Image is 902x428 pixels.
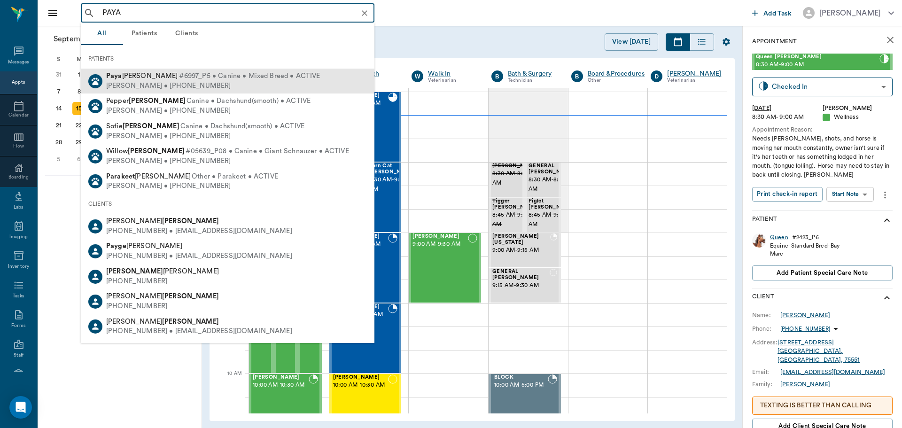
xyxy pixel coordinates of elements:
div: Sunday, September 21, 2025 [52,119,65,132]
div: Messages [8,59,30,66]
span: #6997_P5 • Canine • Mixed Breed • ACTIVE [179,71,320,81]
div: Email: [752,368,780,376]
b: [PERSON_NAME] [129,97,186,104]
div: Sunday, September 28, 2025 [52,136,65,149]
a: [PERSON_NAME] [667,69,721,78]
div: [PERSON_NAME] • [PHONE_NUMBER] [106,132,304,141]
span: #05639_P08 • Canine • Giant Schnauzer • ACTIVE [186,147,349,156]
div: Imaging [9,233,28,241]
span: Barn Cat [PERSON_NAME] [369,163,416,175]
div: Monday, September 29, 2025 [72,136,86,149]
div: B [491,70,503,82]
div: Queen [770,233,788,241]
span: Other • Parakeet • ACTIVE [192,172,278,182]
div: [PERSON_NAME] [780,311,830,319]
span: Canine • Dachshund(smooth) • ACTIVE [180,122,304,132]
span: Queen [PERSON_NAME] [756,54,879,60]
div: Appts [12,79,25,86]
div: Name: [752,311,780,319]
div: Open Intercom Messenger [9,396,32,419]
div: CHECKED_IN, 8:45 AM - 9:00 AM [525,197,561,233]
div: NOT_CONFIRMED, 9:00 AM - 9:30 AM [409,233,481,303]
button: Close drawer [43,4,62,23]
div: Monday, October 6, 2025 [72,153,86,166]
button: Print check-in report [752,187,823,202]
span: 8:30 AM - 9:00 AM [369,175,416,194]
span: [PERSON_NAME] [106,218,219,225]
input: Search [99,7,372,20]
div: Address: [752,338,778,347]
p: Appointment [752,37,797,46]
b: [PERSON_NAME] [128,148,185,155]
span: [PERSON_NAME][US_STATE] [492,233,550,246]
span: Tigger [PERSON_NAME] [492,198,539,210]
div: CLIENTS [81,194,374,214]
div: 8:30 AM - 9:00 AM [752,113,823,122]
span: 10:00 AM - 10:30 AM [253,381,309,390]
a: [PERSON_NAME] [780,380,830,389]
b: Parakeet [106,173,135,180]
div: S [48,52,69,66]
span: Pepper [106,97,186,104]
b: Payge [106,242,126,249]
span: [PERSON_NAME] [253,374,309,381]
p: Patient [752,215,777,226]
button: September2025 [49,30,128,48]
div: [PERSON_NAME] [819,8,881,19]
a: Walk In [428,69,477,78]
div: Tasks [13,293,24,300]
div: Phone: [752,325,780,333]
div: NOT_CONFIRMED, 8:30 AM - 8:45 AM [525,162,561,197]
div: NOT_CONFIRMED, 8:30 AM - 9:00 AM [365,162,402,233]
span: 8:30 AM - 8:45 AM [492,169,539,188]
div: [PERSON_NAME] • [PHONE_NUMBER] [106,81,320,91]
span: [PERSON_NAME] [106,242,182,249]
div: Bath & Surgery [508,69,557,78]
div: Sunday, September 14, 2025 [52,102,65,115]
div: Mare [770,250,840,258]
span: Add patient Special Care Note [777,268,868,278]
div: B [571,70,583,82]
b: [PERSON_NAME] [162,318,219,325]
div: Veterinarian [667,77,721,85]
button: Add patient Special Care Note [752,265,893,280]
div: Sunday, October 5, 2025 [52,153,65,166]
div: Wellness [823,113,893,122]
button: close [881,31,900,49]
p: Client [752,292,774,303]
div: Equine - Standard Bred - Bay [770,242,840,250]
div: CANCELED, 8:45 AM - 9:00 AM [489,197,525,233]
div: [PERSON_NAME] [823,104,893,113]
button: All [81,23,123,45]
div: 10 AM [217,369,241,392]
span: [PERSON_NAME] [106,173,191,180]
b: Paya [106,72,122,79]
div: Monday, September 1, 2025 [72,68,86,81]
span: 10:00 AM - 5:00 PM [494,381,548,390]
a: Board &Procedures [588,69,645,78]
span: 8:30 AM - 9:00 AM [756,60,879,70]
span: GENERAL [PERSON_NAME] [492,269,550,281]
div: [PHONE_NUMBER] • [EMAIL_ADDRESS][DOMAIN_NAME] [106,251,292,261]
span: [PERSON_NAME] [412,233,468,240]
div: M [69,52,90,66]
b: [PERSON_NAME] [106,268,163,275]
span: [PERSON_NAME] [106,268,219,275]
div: # 2423_P6 [792,233,819,241]
span: 10:00 AM - 10:30 AM [333,381,389,390]
div: BOOKED, 9:00 AM - 9:15 AM [489,233,561,268]
div: Technician [508,77,557,85]
div: [DATE] [752,104,823,113]
div: [PHONE_NUMBER] [106,277,219,287]
div: [PERSON_NAME] • [PHONE_NUMBER] [106,106,311,116]
span: Piglet [PERSON_NAME] [529,198,575,210]
a: [EMAIL_ADDRESS][DOMAIN_NAME] [780,369,885,375]
div: Monday, September 8, 2025 [72,85,86,98]
span: Sofie [106,123,179,130]
div: [PERSON_NAME] • [PHONE_NUMBER] [106,156,349,166]
div: [PHONE_NUMBER] [106,302,219,311]
span: September [52,32,93,46]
